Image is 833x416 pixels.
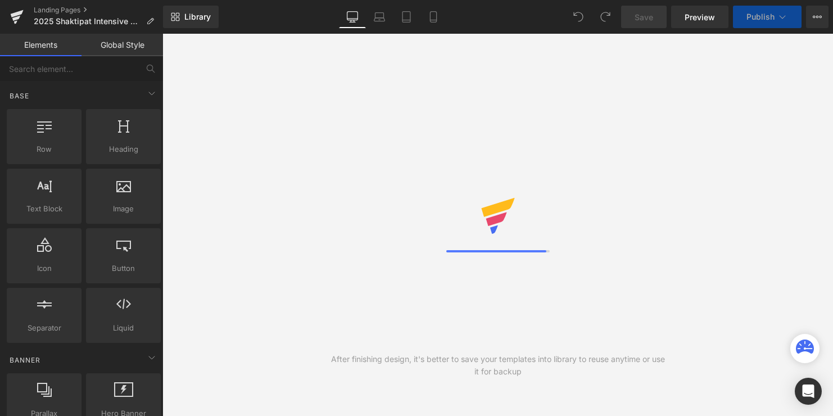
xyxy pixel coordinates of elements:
a: Preview [671,6,728,28]
span: Icon [10,263,78,274]
a: Landing Pages [34,6,163,15]
span: Image [89,203,157,215]
a: Laptop [366,6,393,28]
span: Button [89,263,157,274]
span: Preview [685,11,715,23]
a: Global Style [82,34,163,56]
a: Mobile [420,6,447,28]
button: Undo [567,6,590,28]
a: Tablet [393,6,420,28]
span: 2025 Shaktipat Intensive Landing [34,17,142,26]
span: Save [635,11,653,23]
button: Publish [733,6,802,28]
span: Heading [89,143,157,155]
span: Banner [8,355,42,365]
span: Row [10,143,78,155]
a: Desktop [339,6,366,28]
span: Separator [10,322,78,334]
span: Publish [746,12,775,21]
button: More [806,6,829,28]
button: Redo [594,6,617,28]
span: Liquid [89,322,157,334]
div: Open Intercom Messenger [795,378,822,405]
a: New Library [163,6,219,28]
span: Base [8,91,30,101]
span: Library [184,12,211,22]
span: Text Block [10,203,78,215]
div: After finishing design, it's better to save your templates into library to reuse anytime or use i... [330,353,666,378]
